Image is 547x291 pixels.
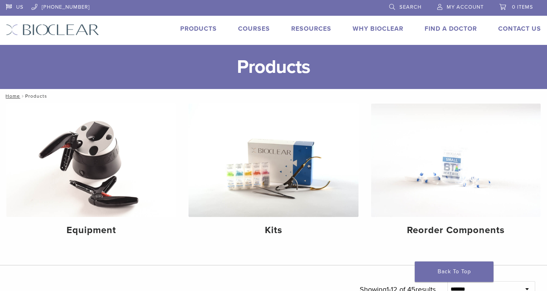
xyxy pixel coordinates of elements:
[6,24,99,35] img: Bioclear
[512,4,533,10] span: 0 items
[188,104,358,217] img: Kits
[238,25,270,33] a: Courses
[195,223,352,237] h4: Kits
[6,104,176,217] img: Equipment
[399,4,421,10] span: Search
[20,94,25,98] span: /
[3,93,20,99] a: Home
[6,104,176,243] a: Equipment
[13,223,170,237] h4: Equipment
[371,104,541,243] a: Reorder Components
[353,25,403,33] a: Why Bioclear
[447,4,484,10] span: My Account
[180,25,217,33] a: Products
[188,104,358,243] a: Kits
[425,25,477,33] a: Find A Doctor
[377,223,534,237] h4: Reorder Components
[291,25,331,33] a: Resources
[371,104,541,217] img: Reorder Components
[415,261,493,282] a: Back To Top
[498,25,541,33] a: Contact Us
